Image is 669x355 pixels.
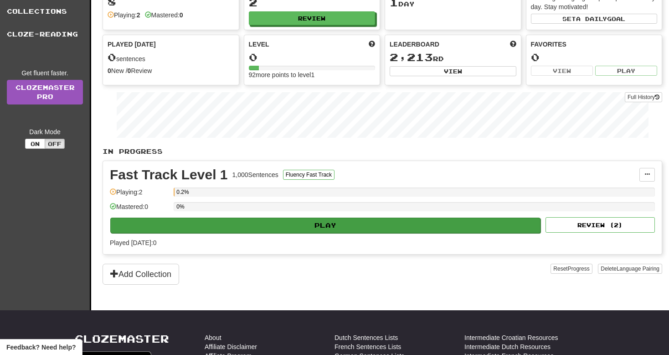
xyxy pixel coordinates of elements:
[390,52,516,63] div: rd
[545,217,655,233] button: Review (2)
[232,170,278,179] div: 1,000 Sentences
[145,10,183,20] div: Mastered:
[205,342,257,351] a: Affiliate Disclaimer
[108,10,140,20] div: Playing:
[128,67,131,74] strong: 0
[510,40,516,49] span: This week in points, UTC
[531,14,658,24] button: Seta dailygoal
[6,343,76,352] span: Open feedback widget
[75,333,169,345] a: Clozemaster
[108,52,234,63] div: sentences
[464,342,551,351] a: Intermediate Dutch Resources
[617,266,659,272] span: Language Pairing
[390,40,439,49] span: Leaderboard
[334,342,401,351] a: French Sentences Lists
[110,218,540,233] button: Play
[110,168,228,182] div: Fast Track Level 1
[390,51,433,63] span: 2,213
[249,11,376,25] button: Review
[390,66,516,76] button: View
[205,333,221,342] a: About
[625,92,662,102] button: Full History
[108,51,116,63] span: 0
[249,40,269,49] span: Level
[180,11,183,19] strong: 0
[137,11,140,19] strong: 2
[108,66,234,75] div: New / Review
[108,40,156,49] span: Played [DATE]
[7,127,83,136] div: Dark Mode
[568,266,590,272] span: Progress
[108,67,111,74] strong: 0
[531,52,658,63] div: 0
[576,16,607,22] span: a daily
[551,264,592,274] button: ResetProgress
[110,239,156,246] span: Played [DATE]: 0
[531,66,593,76] button: View
[531,40,658,49] div: Favorites
[103,147,662,156] p: In Progress
[7,80,83,104] a: ClozemasterPro
[595,66,657,76] button: Play
[464,333,558,342] a: Intermediate Croatian Resources
[334,333,398,342] a: Dutch Sentences Lists
[45,139,65,149] button: Off
[110,202,169,217] div: Mastered: 0
[369,40,375,49] span: Score more points to level up
[249,70,376,79] div: 92 more points to level 1
[110,188,169,203] div: Playing: 2
[7,68,83,78] div: Get fluent faster.
[598,264,662,274] button: DeleteLanguage Pairing
[283,170,334,180] button: Fluency Fast Track
[249,52,376,63] div: 0
[25,139,45,149] button: On
[103,264,179,285] button: Add Collection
